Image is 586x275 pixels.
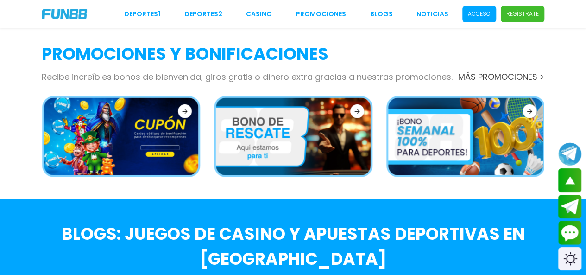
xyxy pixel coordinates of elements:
[184,9,222,19] a: Deportes2
[124,9,160,19] a: Deportes1
[425,138,579,268] iframe: Chat
[296,9,346,19] a: Promociones
[370,9,392,19] a: BLOGS
[216,98,371,175] img: Bono de Reembolso
[416,9,448,19] a: NOTICIAS
[42,42,453,67] h2: Promociones y Bonificaciones
[458,70,544,83] a: más promociones >
[388,98,543,175] img: ¡BONO SEMANAL 100% PARA DEPORTES!
[42,70,453,83] p: Recibe increíbles bonos de bienvenida, giros gratis o dinero extra gracias a nuestras promociones.
[468,10,491,18] p: Acceso
[44,98,199,175] img: Promo Code
[246,9,272,19] a: CASINO
[506,10,539,18] p: Regístrate
[42,9,87,19] img: Company Logo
